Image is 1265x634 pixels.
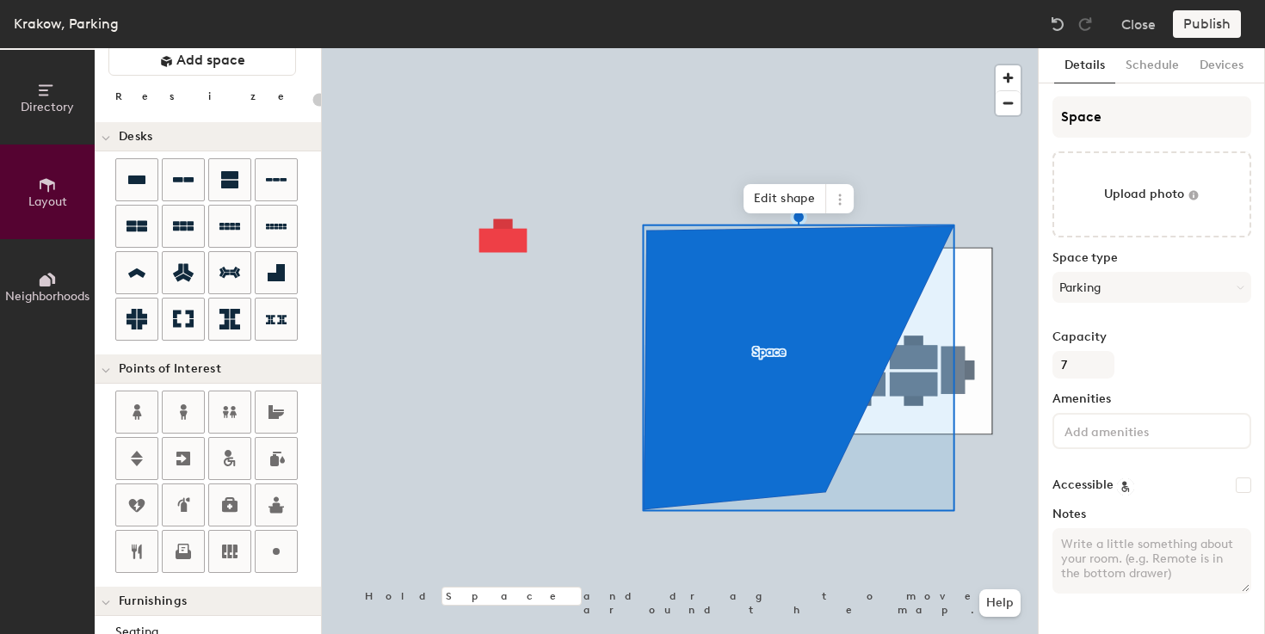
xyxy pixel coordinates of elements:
span: Layout [28,194,67,209]
button: Schedule [1115,48,1189,83]
button: Add space [108,45,296,76]
div: Krakow, Parking [14,13,119,34]
span: Add space [176,52,245,69]
button: Help [979,589,1021,617]
img: Undo [1049,15,1066,33]
span: Points of Interest [119,362,221,376]
img: Redo [1077,15,1094,33]
button: Close [1121,10,1156,38]
input: Add amenities [1061,420,1216,440]
button: Details [1054,48,1115,83]
button: Parking [1052,272,1251,303]
span: Edit shape [744,184,826,213]
label: Notes [1052,508,1251,521]
label: Capacity [1052,330,1251,344]
span: Desks [119,130,152,144]
div: Resize [115,89,305,103]
button: Devices [1189,48,1254,83]
button: Upload photo [1052,151,1251,237]
span: Furnishings [119,594,187,608]
label: Accessible [1052,478,1114,492]
span: Neighborhoods [5,289,89,304]
label: Space type [1052,251,1251,265]
label: Amenities [1052,392,1251,406]
span: Directory [21,100,74,114]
